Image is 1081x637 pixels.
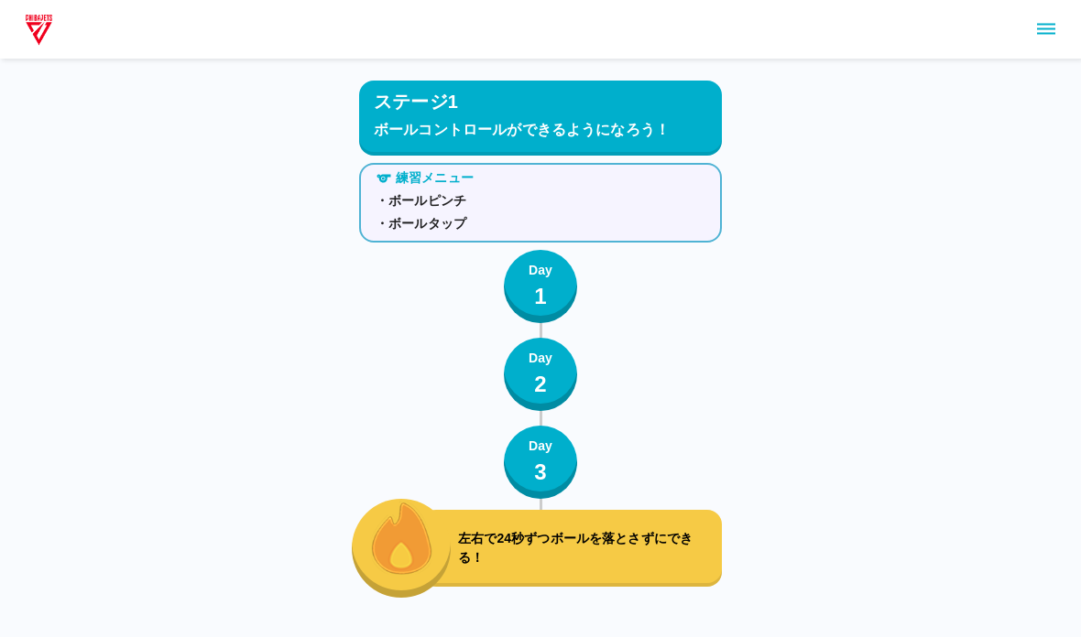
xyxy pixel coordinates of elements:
p: ボールコントロールができるようになろう！ [374,119,707,141]
p: 1 [534,280,547,313]
p: ステージ1 [374,88,458,115]
p: ・ボールタップ [376,214,705,233]
p: 3 [534,456,547,489]
img: dummy [22,11,56,48]
img: fire_icon [371,500,432,575]
button: Day2 [504,338,577,411]
button: Day1 [504,250,577,323]
p: 2 [534,368,547,401]
p: 練習メニュー [396,168,474,188]
p: Day [529,261,552,280]
button: Day3 [504,426,577,499]
button: fire_icon [352,499,451,598]
p: 左右で24秒ずつボールを落とさずにできる！ [458,529,715,567]
button: sidemenu [1031,14,1062,45]
p: ・ボールピンチ [376,191,705,211]
p: Day [529,437,552,456]
p: Day [529,349,552,368]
